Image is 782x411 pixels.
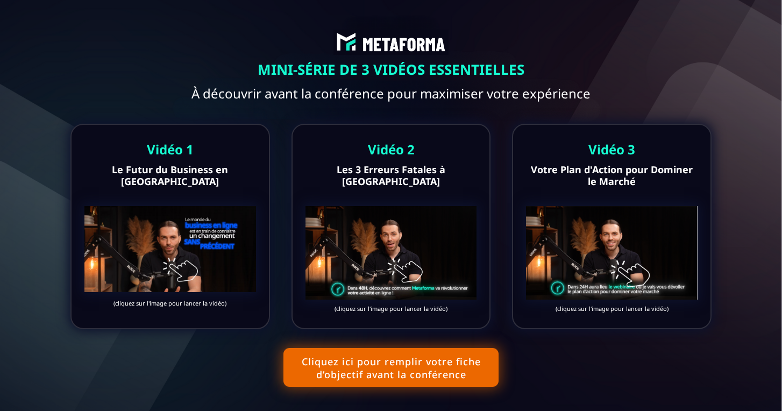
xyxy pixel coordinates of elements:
img: 6c34605a5e78f333b6bc6c6cd3620d33_Capture_d%E2%80%99e%CC%81cran_2024-12-15_a%CC%80_02.21.55.png [305,206,477,300]
img: 082508d9e1a99577b1be2de1ad57d7f6_Capture_d%E2%80%99e%CC%81cran_2024-12-16_a%CC%80_15.12.17.png [526,206,698,300]
text: Vidéo 2 [305,138,477,161]
button: Cliquez ici pour remplir votre fiche d’objectif avant la conférence [283,348,499,387]
text: (cliquez sur l'image pour lancer la vidéo) [84,296,256,310]
b: Votre Plan d'Action pour Dominer le Marché [531,163,695,188]
img: abe9e435164421cb06e33ef15842a39e_e5ef653356713f0d7dd3797ab850248d_Capture_d%E2%80%99e%CC%81cran_2... [333,30,449,55]
b: Le Futur du Business en [GEOGRAPHIC_DATA] [112,163,231,188]
text: (cliquez sur l'image pour lancer la vidéo) [305,302,477,315]
img: 73d6f8100832b9411ea3909e901d54fd_Capture_d%E2%80%99e%CC%81cran_2024-12-13_a%CC%80_18.11.42.png [84,206,256,292]
text: (cliquez sur l'image pour lancer la vidéo) [526,302,698,315]
text: À découvrir avant la conférence pour maximiser votre expérience [8,82,774,105]
text: Vidéo 3 [526,138,698,161]
text: MINI-SÉRIE DE 3 VIDÉOS ESSENTIELLES [8,57,774,82]
text: Vidéo 1 [84,138,256,161]
b: Les 3 Erreurs Fatales à [GEOGRAPHIC_DATA] [337,163,448,188]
